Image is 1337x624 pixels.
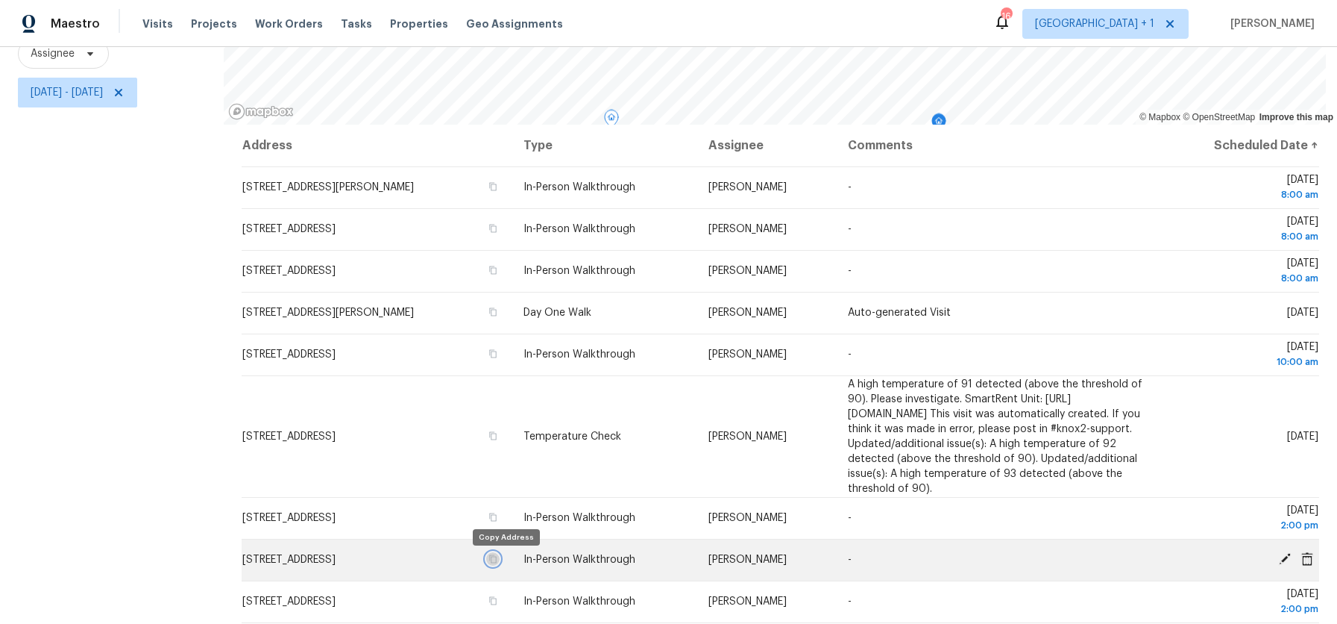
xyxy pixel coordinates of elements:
[1171,518,1318,533] div: 2:00 pm
[1035,16,1154,31] span: [GEOGRAPHIC_DATA] + 1
[242,266,336,276] span: [STREET_ADDRESS]
[1171,175,1318,202] span: [DATE]
[191,16,237,31] span: Projects
[523,596,635,607] span: In-Person Walkthrough
[708,555,787,565] span: [PERSON_NAME]
[931,113,946,137] div: Map marker
[1171,342,1318,369] span: [DATE]
[708,431,787,442] span: [PERSON_NAME]
[848,224,852,234] span: -
[523,182,635,193] span: In-Person Walkthrough
[242,555,336,565] span: [STREET_ADDRESS]
[604,110,619,133] div: Map marker
[708,513,787,523] span: [PERSON_NAME]
[523,308,591,318] span: Day One Walk
[242,308,414,318] span: [STREET_ADDRESS][PERSON_NAME]
[708,308,787,318] span: [PERSON_NAME]
[848,349,852,360] span: -
[242,349,336,360] span: [STREET_ADDRESS]
[708,182,787,193] span: [PERSON_NAME]
[848,555,852,565] span: -
[242,513,336,523] span: [STREET_ADDRESS]
[1171,229,1318,244] div: 8:00 am
[31,46,75,61] span: Assignee
[486,263,500,277] button: Copy Address
[1139,112,1180,122] a: Mapbox
[1287,431,1318,442] span: [DATE]
[486,347,500,361] button: Copy Address
[523,266,635,276] span: In-Person Walkthrough
[708,266,787,276] span: [PERSON_NAME]
[228,103,294,120] a: Mapbox homepage
[523,555,635,565] span: In-Person Walkthrough
[486,222,500,235] button: Copy Address
[1171,505,1318,533] span: [DATE]
[486,594,500,608] button: Copy Address
[836,125,1160,166] th: Comments
[486,305,500,319] button: Copy Address
[708,349,787,360] span: [PERSON_NAME]
[242,596,336,607] span: [STREET_ADDRESS]
[512,125,696,166] th: Type
[486,511,500,524] button: Copy Address
[1171,216,1318,244] span: [DATE]
[523,349,635,360] span: In-Person Walkthrough
[523,431,621,442] span: Temperature Check
[848,266,852,276] span: -
[1224,16,1315,31] span: [PERSON_NAME]
[523,513,635,523] span: In-Person Walkthrough
[1296,552,1318,566] span: Cancel
[31,85,103,100] span: [DATE] - [DATE]
[708,596,787,607] span: [PERSON_NAME]
[848,308,951,318] span: Auto-generated Visit
[708,224,787,234] span: [PERSON_NAME]
[51,16,100,31] span: Maestro
[242,224,336,234] span: [STREET_ADDRESS]
[848,182,852,193] span: -
[1001,9,1011,24] div: 16
[1171,271,1318,286] div: 8:00 am
[848,379,1142,494] span: A high temperature of 91 detected (above the threshold of 90). Please investigate. SmartRent Unit...
[523,224,635,234] span: In-Person Walkthrough
[1171,187,1318,202] div: 8:00 am
[486,429,500,443] button: Copy Address
[1274,552,1296,566] span: Edit
[466,16,563,31] span: Geo Assignments
[242,431,336,442] span: [STREET_ADDRESS]
[142,16,173,31] span: Visits
[341,19,372,29] span: Tasks
[1160,125,1319,166] th: Scheduled Date ↑
[486,180,500,193] button: Copy Address
[1287,308,1318,318] span: [DATE]
[848,513,852,523] span: -
[242,125,512,166] th: Address
[1171,258,1318,286] span: [DATE]
[1183,112,1255,122] a: OpenStreetMap
[255,16,323,31] span: Work Orders
[848,596,852,607] span: -
[242,182,414,193] span: [STREET_ADDRESS][PERSON_NAME]
[696,125,836,166] th: Assignee
[1171,589,1318,617] span: [DATE]
[1259,112,1333,122] a: Improve this map
[390,16,448,31] span: Properties
[1171,602,1318,617] div: 2:00 pm
[1171,355,1318,369] div: 10:00 am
